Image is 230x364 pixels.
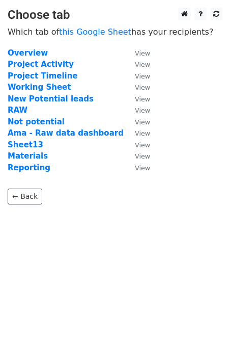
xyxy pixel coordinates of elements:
[8,71,78,81] a: Project Timeline
[8,151,48,161] a: Materials
[125,83,150,92] a: View
[125,151,150,161] a: View
[8,117,65,126] a: Not potential
[135,164,150,172] small: View
[135,141,150,149] small: View
[8,140,43,149] a: Sheet13
[125,94,150,103] a: View
[125,106,150,115] a: View
[8,27,222,37] p: Which tab of has your recipients?
[125,48,150,58] a: View
[8,106,27,115] a: RAW
[135,95,150,103] small: View
[125,60,150,69] a: View
[135,72,150,80] small: View
[135,61,150,68] small: View
[8,163,50,172] a: Reporting
[135,118,150,126] small: View
[135,84,150,91] small: View
[8,48,48,58] a: Overview
[125,117,150,126] a: View
[8,128,124,138] a: Ama - Raw data dashboard
[8,8,222,22] h3: Choose tab
[135,107,150,114] small: View
[125,128,150,138] a: View
[8,83,71,92] a: Working Sheet
[125,163,150,172] a: View
[125,71,150,81] a: View
[135,129,150,137] small: View
[8,60,74,69] a: Project Activity
[135,152,150,160] small: View
[59,27,131,37] a: this Google Sheet
[125,140,150,149] a: View
[8,94,94,103] a: New Potential leads
[8,189,42,204] a: ← Back
[135,49,150,57] small: View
